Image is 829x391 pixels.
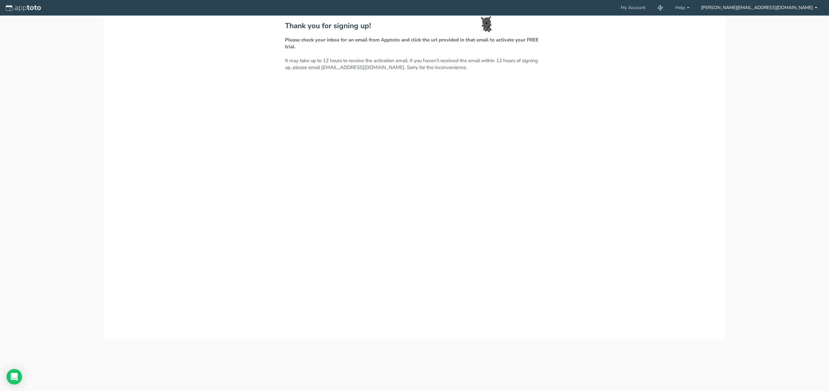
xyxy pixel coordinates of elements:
[285,37,539,50] strong: Please check your inbox for an email from Apptoto and click the url provided in that email to act...
[6,369,22,385] div: Open Intercom Messenger
[481,16,492,32] img: toto-small.png
[285,37,544,71] p: It may take up to 12 hours to receive the activation email. If you haven't received the email wit...
[6,5,41,11] img: logo-apptoto--white.svg
[285,22,544,30] h2: Thank you for signing up!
